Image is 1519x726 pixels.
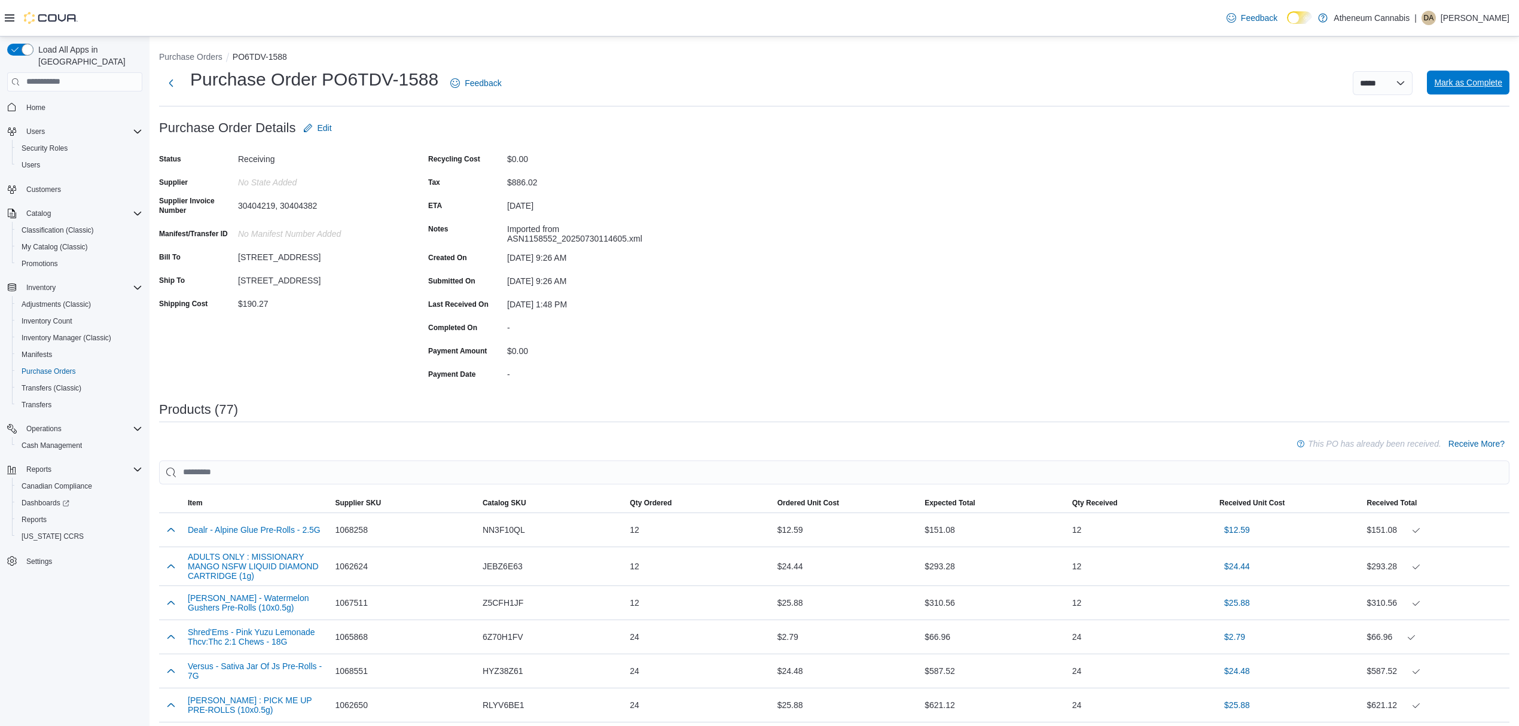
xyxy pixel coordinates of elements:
button: Purchase Orders [12,363,147,380]
div: $2.79 [773,625,920,649]
span: Security Roles [17,141,142,155]
button: Received Total [1362,493,1510,513]
nav: Complex example [7,94,142,601]
span: My Catalog (Classic) [22,242,88,252]
span: Catalog SKU [483,498,526,508]
span: $24.44 [1224,560,1250,572]
h3: Products (77) [159,402,238,417]
span: Dashboards [22,498,69,508]
span: Adjustments (Classic) [22,300,91,309]
span: Inventory Count [22,316,72,326]
button: Expected Total [920,493,1067,513]
label: Ship To [159,276,185,285]
span: JEBZ6E63 [483,559,523,574]
button: Home [2,99,147,116]
a: Canadian Compliance [17,479,97,493]
button: Security Roles [12,140,147,157]
span: 1065868 [335,630,368,644]
span: Canadian Compliance [17,479,142,493]
div: $24.44 [773,554,920,578]
span: Manifests [17,347,142,362]
div: 12 [625,518,772,542]
div: 24 [1067,625,1215,649]
a: Feedback [1222,6,1282,30]
span: Edit [318,122,332,134]
button: $24.44 [1219,554,1255,578]
a: Dashboards [12,495,147,511]
div: [DATE] 9:26 AM [507,272,667,286]
div: Destiny Ashdown [1422,11,1436,25]
span: Load All Apps in [GEOGRAPHIC_DATA] [33,44,142,68]
div: $886.02 [507,173,667,187]
span: Classification (Classic) [17,223,142,237]
span: Qty Received [1072,498,1118,508]
button: [PERSON_NAME] : PICK ME UP PRE-ROLLS (10x0.5g) [188,696,325,715]
span: Users [22,160,40,170]
span: Users [17,158,142,172]
div: $190.27 [238,294,398,309]
span: Customers [26,185,61,194]
button: Adjustments (Classic) [12,296,147,313]
div: [DATE] 9:26 AM [507,248,667,263]
p: | [1414,11,1417,25]
div: $587.52 [920,659,1067,683]
span: Qty Ordered [630,498,672,508]
span: RLYV6BE1 [483,698,524,712]
a: Inventory Count [17,314,77,328]
div: $0.00 [507,150,667,164]
button: Inventory [22,280,60,295]
label: Created On [428,253,467,263]
div: No State added [238,173,398,187]
span: Classification (Classic) [22,225,94,235]
button: $12.59 [1219,518,1255,542]
span: Operations [22,422,142,436]
span: Ordered Unit Cost [777,498,839,508]
span: Manifests [22,350,52,359]
label: Notes [428,224,448,234]
a: Manifests [17,347,57,362]
div: [DATE] [507,196,667,211]
button: Manifests [12,346,147,363]
span: Catalog [26,209,51,218]
a: Settings [22,554,57,569]
a: Dashboards [17,496,74,510]
a: Customers [22,182,66,197]
div: $66.96 [920,625,1067,649]
span: Operations [26,424,62,434]
button: Promotions [12,255,147,272]
button: My Catalog (Classic) [12,239,147,255]
label: Bill To [159,252,181,262]
div: 12 [1067,591,1215,615]
span: $12.59 [1224,524,1250,536]
h3: Purchase Order Details [159,121,296,135]
button: PO6TDV-1588 [233,52,287,62]
label: Last Received On [428,300,489,309]
label: Manifest/Transfer ID [159,229,228,239]
span: Settings [26,557,52,566]
label: Submitted On [428,276,475,286]
div: 12 [1067,554,1215,578]
div: 12 [1067,518,1215,542]
span: 1062650 [335,698,368,712]
span: Inventory [22,280,142,295]
div: $151.08 [920,518,1067,542]
span: Dashboards [17,496,142,510]
button: Operations [2,420,147,437]
p: This PO has already been received. [1308,437,1441,451]
span: Purchase Orders [17,364,142,379]
span: Security Roles [22,144,68,153]
span: 1062624 [335,559,368,574]
input: Dark Mode [1287,11,1312,24]
span: $24.48 [1224,665,1250,677]
a: Home [22,100,50,115]
label: ETA [428,201,442,211]
label: Recycling Cost [428,154,480,164]
button: Shred'Ems - Pink Yuzu Lemonade Thcv:Thc 2:1 Chews - 18G [188,627,325,646]
span: 1068258 [335,523,368,537]
a: Inventory Manager (Classic) [17,331,116,345]
span: [US_STATE] CCRS [22,532,84,541]
div: $293.28 [1367,559,1505,574]
a: Adjustments (Classic) [17,297,96,312]
button: Customers [2,181,147,198]
label: Payment Amount [428,346,487,356]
